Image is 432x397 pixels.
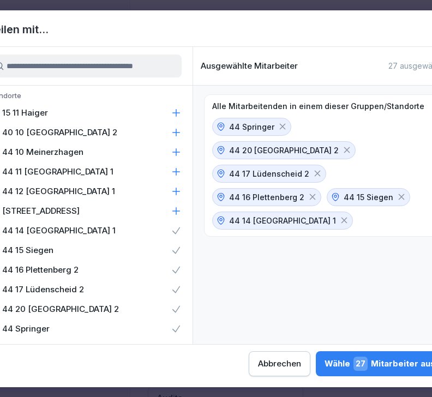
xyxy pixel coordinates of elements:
[2,304,119,315] p: 44 20 [GEOGRAPHIC_DATA] 2
[229,191,304,203] p: 44 16 Plettenberg 2
[344,191,393,203] p: 44 15 Siegen
[2,127,117,138] p: 40 10 [GEOGRAPHIC_DATA] 2
[353,357,368,371] span: 27
[2,166,113,177] p: 44 11 [GEOGRAPHIC_DATA] 1
[249,351,310,376] button: Abbrechen
[229,145,339,156] p: 44 20 [GEOGRAPHIC_DATA] 2
[212,101,424,111] p: Alle Mitarbeitenden in einem dieser Gruppen/Standorte
[2,245,53,256] p: 44 15 Siegen
[201,61,298,71] p: Ausgewählte Mitarbeiter
[2,107,48,118] p: 15 11 Haiger
[2,225,116,236] p: 44 14 [GEOGRAPHIC_DATA] 1
[2,147,83,158] p: 44 10 Meinerzhagen
[229,168,309,179] p: 44 17 Lüdenscheid 2
[258,358,301,370] div: Abbrechen
[229,215,336,226] p: 44 14 [GEOGRAPHIC_DATA] 1
[2,186,115,197] p: 44 12 [GEOGRAPHIC_DATA] 1
[2,284,84,295] p: 44 17 Lüdenscheid 2
[2,206,80,216] p: [STREET_ADDRESS]
[229,121,274,133] p: 44 Springer
[2,323,50,334] p: 44 Springer
[2,264,79,275] p: 44 16 Plettenberg 2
